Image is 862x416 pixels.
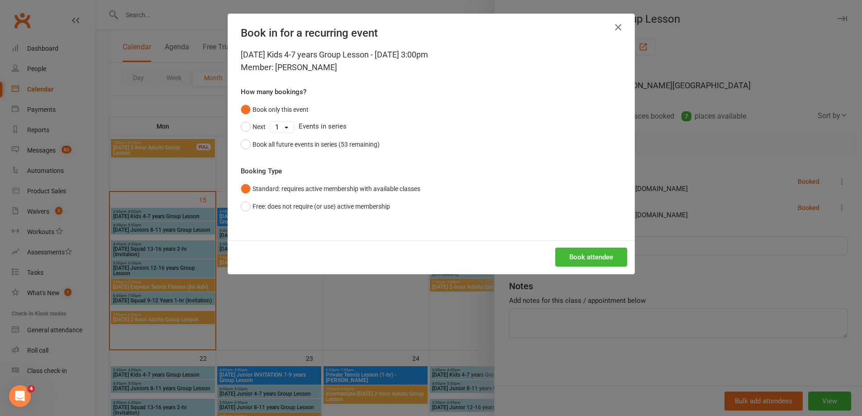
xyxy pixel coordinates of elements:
button: Close [611,20,625,34]
button: Standard: requires active membership with available classes [241,180,420,197]
button: Next [241,118,266,135]
div: [DATE] Kids 4-7 years Group Lesson - [DATE] 3:00pm Member: [PERSON_NAME] [241,48,622,74]
button: Free: does not require (or use) active membership [241,198,390,215]
button: Book attendee [555,248,627,267]
h4: Book in for a recurring event [241,27,622,39]
div: Events in series [241,118,622,135]
span: 4 [28,385,35,392]
div: Book all future events in series (53 remaining) [252,139,380,149]
button: Book only this event [241,101,309,118]
iframe: Intercom live chat [9,385,31,407]
button: Book all future events in series (53 remaining) [241,136,380,153]
label: How many bookings? [241,86,306,97]
label: Booking Type [241,166,282,177]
